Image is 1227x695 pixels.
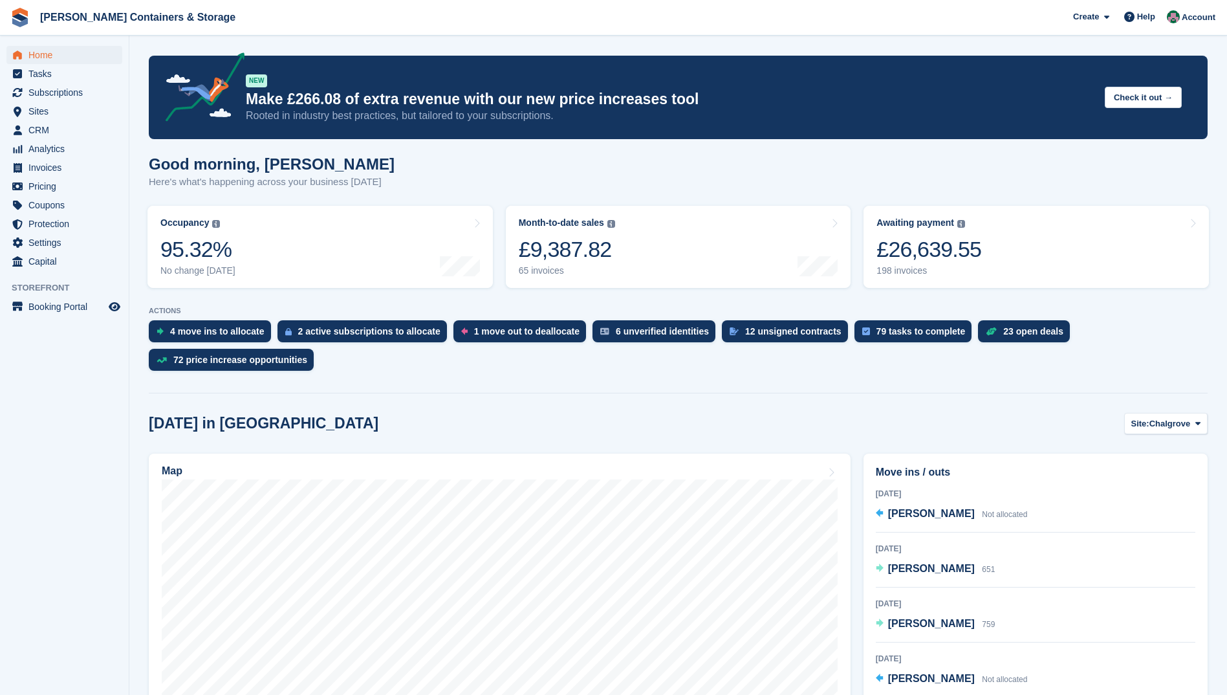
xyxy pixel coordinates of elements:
[6,83,122,102] a: menu
[730,327,739,335] img: contract_signature_icon-13c848040528278c33f63329250d36e43548de30e8caae1d1a13099fd9432cc5.svg
[160,265,235,276] div: No change [DATE]
[616,326,709,336] div: 6 unverified identities
[876,236,981,263] div: £26,639.55
[888,508,975,519] span: [PERSON_NAME]
[982,565,995,574] span: 651
[10,8,30,27] img: stora-icon-8386f47178a22dfd0bd8f6a31ec36ba5ce8667c1dd55bd0f319d3a0aa187defe.svg
[28,215,106,233] span: Protection
[28,102,106,120] span: Sites
[212,220,220,228] img: icon-info-grey-7440780725fd019a000dd9b08b2336e03edf1995a4989e88bcd33f0948082b44.svg
[519,236,615,263] div: £9,387.82
[876,543,1195,555] div: [DATE]
[162,465,182,477] h2: Map
[149,307,1208,315] p: ACTIONS
[1149,417,1191,430] span: Chalgrove
[982,620,995,629] span: 759
[957,220,965,228] img: icon-info-grey-7440780725fd019a000dd9b08b2336e03edf1995a4989e88bcd33f0948082b44.svg
[149,349,320,377] a: 72 price increase opportunities
[862,327,870,335] img: task-75834270c22a3079a89374b754ae025e5fb1db73e45f91037f5363f120a921f8.svg
[157,327,164,335] img: move_ins_to_allocate_icon-fdf77a2bb77ea45bf5b3d319d69a93e2d87916cf1d5bf7949dd705db3b84f3ca.svg
[28,252,106,270] span: Capital
[519,265,615,276] div: 65 invoices
[12,281,129,294] span: Storefront
[876,616,995,633] a: [PERSON_NAME] 759
[155,52,245,126] img: price-adjustments-announcement-icon-8257ccfd72463d97f412b2fc003d46551f7dbcb40ab6d574587a9cd5c0d94...
[6,196,122,214] a: menu
[6,46,122,64] a: menu
[876,671,1028,688] a: [PERSON_NAME] Not allocated
[28,65,106,83] span: Tasks
[160,217,209,228] div: Occupancy
[982,675,1027,684] span: Not allocated
[876,598,1195,610] div: [DATE]
[149,320,277,349] a: 4 move ins to allocate
[28,177,106,195] span: Pricing
[876,506,1028,523] a: [PERSON_NAME] Not allocated
[745,326,842,336] div: 12 unsigned contracts
[107,299,122,314] a: Preview store
[246,74,267,87] div: NEW
[298,326,440,336] div: 2 active subscriptions to allocate
[453,320,592,349] a: 1 move out to deallocate
[474,326,580,336] div: 1 move out to deallocate
[28,121,106,139] span: CRM
[6,102,122,120] a: menu
[149,415,378,432] h2: [DATE] in [GEOGRAPHIC_DATA]
[6,234,122,252] a: menu
[6,177,122,195] a: menu
[1131,417,1149,430] span: Site:
[6,121,122,139] a: menu
[876,217,954,228] div: Awaiting payment
[1003,326,1063,336] div: 23 open deals
[35,6,241,28] a: [PERSON_NAME] Containers & Storage
[277,320,453,349] a: 2 active subscriptions to allocate
[863,206,1209,288] a: Awaiting payment £26,639.55 198 invoices
[600,327,609,335] img: verify_identity-adf6edd0f0f0b5bbfe63781bf79b02c33cf7c696d77639b501bdc392416b5a36.svg
[6,298,122,316] a: menu
[28,46,106,64] span: Home
[28,159,106,177] span: Invoices
[246,90,1094,109] p: Make £266.08 of extra revenue with our new price increases tool
[506,206,851,288] a: Month-to-date sales £9,387.82 65 invoices
[982,510,1027,519] span: Not allocated
[592,320,722,349] a: 6 unverified identities
[461,327,468,335] img: move_outs_to_deallocate_icon-f764333ba52eb49d3ac5e1228854f67142a1ed5810a6f6cc68b1a99e826820c5.svg
[722,320,854,349] a: 12 unsigned contracts
[876,465,1195,480] h2: Move ins / outs
[888,673,975,684] span: [PERSON_NAME]
[876,265,981,276] div: 198 invoices
[285,327,292,336] img: active_subscription_to_allocate_icon-d502201f5373d7db506a760aba3b589e785aa758c864c3986d89f69b8ff3...
[147,206,493,288] a: Occupancy 95.32% No change [DATE]
[1167,10,1180,23] img: Julia Marcham
[149,175,395,190] p: Here's what's happening across your business [DATE]
[6,140,122,158] a: menu
[6,252,122,270] a: menu
[876,653,1195,665] div: [DATE]
[28,234,106,252] span: Settings
[160,236,235,263] div: 95.32%
[1105,87,1182,108] button: Check it out →
[246,109,1094,123] p: Rooted in industry best practices, but tailored to your subscriptions.
[28,298,106,316] span: Booking Portal
[28,140,106,158] span: Analytics
[6,65,122,83] a: menu
[986,327,997,336] img: deal-1b604bf984904fb50ccaf53a9ad4b4a5d6e5aea283cecdc64d6e3604feb123c2.svg
[28,83,106,102] span: Subscriptions
[1073,10,1099,23] span: Create
[173,355,307,365] div: 72 price increase opportunities
[607,220,615,228] img: icon-info-grey-7440780725fd019a000dd9b08b2336e03edf1995a4989e88bcd33f0948082b44.svg
[876,561,995,578] a: [PERSON_NAME] 651
[1124,413,1208,434] button: Site: Chalgrove
[6,215,122,233] a: menu
[149,155,395,173] h1: Good morning, [PERSON_NAME]
[876,326,966,336] div: 79 tasks to complete
[876,488,1195,500] div: [DATE]
[854,320,979,349] a: 79 tasks to complete
[6,159,122,177] a: menu
[978,320,1076,349] a: 23 open deals
[157,357,167,363] img: price_increase_opportunities-93ffe204e8149a01c8c9dc8f82e8f89637d9d84a8eef4429ea346261dce0b2c0.svg
[888,618,975,629] span: [PERSON_NAME]
[170,326,265,336] div: 4 move ins to allocate
[519,217,604,228] div: Month-to-date sales
[1137,10,1155,23] span: Help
